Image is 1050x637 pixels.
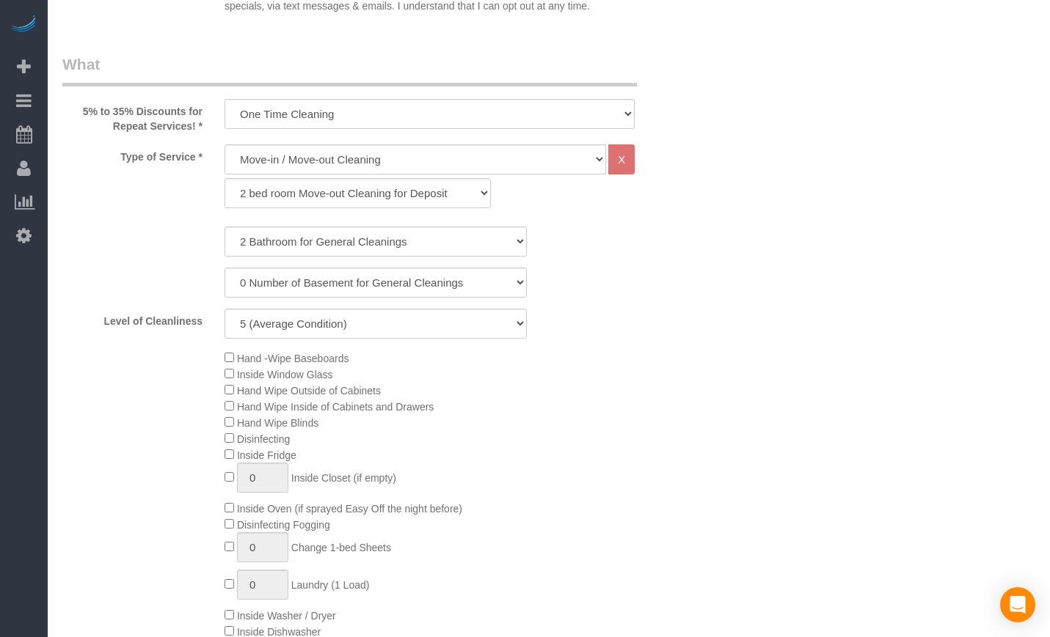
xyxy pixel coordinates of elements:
span: Inside Washer / Dryer [237,610,336,622]
img: Automaid Logo [9,15,38,35]
span: Hand -Wipe Baseboards [237,353,349,364]
legend: What [62,54,637,86]
span: Laundry (1 Load) [291,579,370,591]
span: Hand Wipe Outside of Cabinets [237,385,381,397]
span: Inside Closet (if empty) [291,472,396,484]
label: Type of Service * [51,144,214,164]
span: Inside Fridge [237,449,296,461]
span: Inside Window Glass [237,369,333,380]
span: Hand Wipe Inside of Cabinets and Drawers [237,401,434,413]
span: Hand Wipe Blinds [237,417,318,429]
span: Disinfecting Fogging [237,519,330,531]
label: Level of Cleanliness [51,309,214,328]
label: 5% to 35% Discounts for Repeat Services! * [51,99,214,133]
span: Inside Oven (if sprayed Easy Off the night before) [237,503,462,515]
span: Disinfecting [237,433,290,445]
span: Change 1-bed Sheets [291,542,391,553]
div: Open Intercom Messenger [1000,587,1035,622]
